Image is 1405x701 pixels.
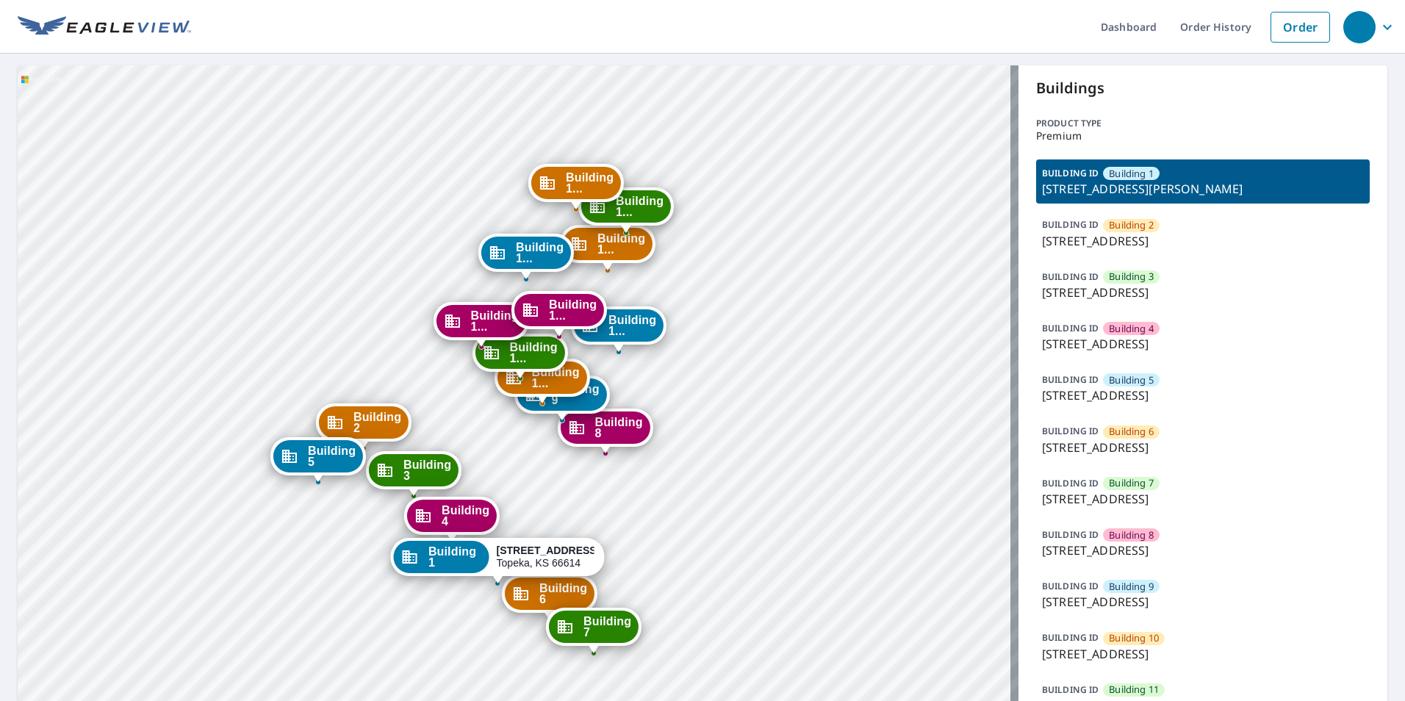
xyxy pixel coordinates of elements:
[1042,167,1099,179] p: BUILDING ID
[1042,322,1099,334] p: BUILDING ID
[1271,12,1330,43] a: Order
[403,459,451,481] span: Building 3
[510,342,558,364] span: Building 1...
[472,334,568,379] div: Dropped pin, building Building 11, Commercial property, 3925 Southwest Twilight Drive Topeka, KS ...
[428,546,482,568] span: Building 1
[578,187,674,233] div: Dropped pin, building Building 15, Commercial property, 3925 Southwest Twilight Drive Topeka, KS ...
[1042,232,1364,250] p: [STREET_ADDRESS]
[1042,528,1099,541] p: BUILDING ID
[1042,284,1364,301] p: [STREET_ADDRESS]
[583,616,631,638] span: Building 7
[1042,580,1099,592] p: BUILDING ID
[434,302,529,348] div: Dropped pin, building Building 12, Commercial property, 3925 Southwest Twilight Drive Topeka, KS ...
[478,234,574,279] div: Dropped pin, building Building 17, Commercial property, 3925 Southwest Twilight Drive Topeka, KS ...
[1036,77,1370,99] p: Buildings
[1109,322,1154,336] span: Building 4
[404,497,500,542] div: Dropped pin, building Building 4, Commercial property, 3925 Southwest Twilight Drive Topeka, KS 6...
[532,367,580,389] span: Building 1...
[316,403,412,449] div: Dropped pin, building Building 2, Commercial property, 3925 Southwest Twilight Drive Topeka, KS 6...
[1042,593,1364,611] p: [STREET_ADDRESS]
[1042,645,1364,663] p: [STREET_ADDRESS]
[557,409,653,454] div: Dropped pin, building Building 8, Commercial property, 3925 Southwest Twilight Drive Topeka, KS 6...
[1042,180,1364,198] p: [STREET_ADDRESS][PERSON_NAME]
[471,310,519,332] span: Building 1...
[1042,335,1364,353] p: [STREET_ADDRESS]
[497,544,600,556] strong: [STREET_ADDRESS]
[353,411,401,434] span: Building 2
[495,359,590,404] div: Dropped pin, building Building 10, Commercial property, 3925 Southwest Twilight Drive Topeka, KS ...
[1109,270,1154,284] span: Building 3
[528,164,624,209] div: Dropped pin, building Building 18, Commercial property, 3925 Southwest Twilight Drive Topeka, KS ...
[1042,683,1099,696] p: BUILDING ID
[366,451,461,497] div: Dropped pin, building Building 3, Commercial property, 3925 Southwest Twilight Drive Topeka, KS 6...
[1036,130,1370,142] p: Premium
[1109,683,1159,697] span: Building 11
[566,172,614,194] span: Building 1...
[502,575,597,620] div: Dropped pin, building Building 6, Commercial property, 3925 Southwest Twilight Drive Topeka, KS 6...
[1109,218,1154,232] span: Building 2
[546,608,642,653] div: Dropped pin, building Building 7, Commercial property, 3925 Southwest Twilight Drive Topeka, KS 6...
[1042,373,1099,386] p: BUILDING ID
[1042,387,1364,404] p: [STREET_ADDRESS]
[560,225,655,270] div: Dropped pin, building Building 14, Commercial property, 3925 Southwest Twilight Drive Topeka, KS ...
[1042,439,1364,456] p: [STREET_ADDRESS]
[308,445,356,467] span: Building 5
[608,314,656,337] span: Building 1...
[18,16,191,38] img: EV Logo
[539,583,587,605] span: Building 6
[1042,218,1099,231] p: BUILDING ID
[497,544,594,569] div: Topeka, KS 66614
[1042,425,1099,437] p: BUILDING ID
[1042,270,1099,283] p: BUILDING ID
[442,505,489,527] span: Building 4
[391,538,605,583] div: Dropped pin, building Building 1, Commercial property, 3925 SW Twilight Dr Topeka, KS 66614
[516,242,564,264] span: Building 1...
[597,233,645,255] span: Building 1...
[571,306,666,352] div: Dropped pin, building Building 13, Commercial property, 3925 Southwest Twilight Drive Topeka, KS ...
[549,299,597,321] span: Building 1...
[594,417,642,439] span: Building 8
[1042,631,1099,644] p: BUILDING ID
[270,437,366,483] div: Dropped pin, building Building 5, Commercial property, 3925 Southwest Twilight Drive Topeka, KS 6...
[1042,542,1364,559] p: [STREET_ADDRESS]
[1042,490,1364,508] p: [STREET_ADDRESS]
[1042,477,1099,489] p: BUILDING ID
[1109,528,1154,542] span: Building 8
[1109,167,1154,181] span: Building 1
[1109,580,1154,594] span: Building 9
[511,291,607,337] div: Dropped pin, building Building 16, Commercial property, 3925 Southwest Twilight Drive Topeka, KS ...
[1036,117,1370,130] p: Product type
[552,384,600,406] span: Building 9
[616,195,664,218] span: Building 1...
[1109,631,1159,645] span: Building 10
[1109,373,1154,387] span: Building 5
[1109,425,1154,439] span: Building 6
[1109,476,1154,490] span: Building 7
